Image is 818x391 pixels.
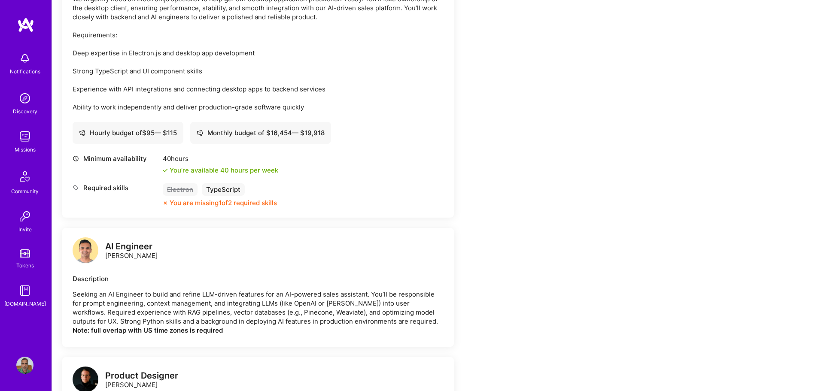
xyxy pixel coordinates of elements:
[16,282,33,299] img: guide book
[16,261,34,270] div: Tokens
[73,183,158,192] div: Required skills
[16,50,33,67] img: bell
[16,90,33,107] img: discovery
[4,299,46,308] div: [DOMAIN_NAME]
[15,145,36,154] div: Missions
[73,237,98,265] a: logo
[73,155,79,162] i: icon Clock
[13,107,37,116] div: Discovery
[73,274,444,283] div: Description
[10,67,40,76] div: Notifications
[73,326,223,334] strong: Note: full overlap with US time zones is required
[170,198,277,207] div: You are missing 1 of 2 required skills
[163,200,168,206] i: icon CloseOrange
[163,183,198,196] div: Electron
[17,17,34,33] img: logo
[73,237,98,263] img: logo
[20,249,30,258] img: tokens
[105,371,178,380] div: Product Designer
[163,154,278,163] div: 40 hours
[163,166,278,175] div: You're available 40 hours per week
[105,242,158,260] div: [PERSON_NAME]
[79,130,85,136] i: icon Cash
[16,357,33,374] img: User Avatar
[105,371,178,389] div: [PERSON_NAME]
[73,154,158,163] div: Minimum availability
[197,130,203,136] i: icon Cash
[73,185,79,191] i: icon Tag
[105,242,158,251] div: AI Engineer
[79,128,177,137] div: Hourly budget of $ 95 — $ 115
[202,183,245,196] div: TypeScript
[73,290,444,335] p: Seeking an AI Engineer to build and refine LLM-driven features for an AI-powered sales assistant....
[197,128,325,137] div: Monthly budget of $ 16,454 — $ 19,918
[163,168,168,173] i: icon Check
[16,208,33,225] img: Invite
[16,128,33,145] img: teamwork
[15,166,35,187] img: Community
[14,357,36,374] a: User Avatar
[18,225,32,234] div: Invite
[11,187,39,196] div: Community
